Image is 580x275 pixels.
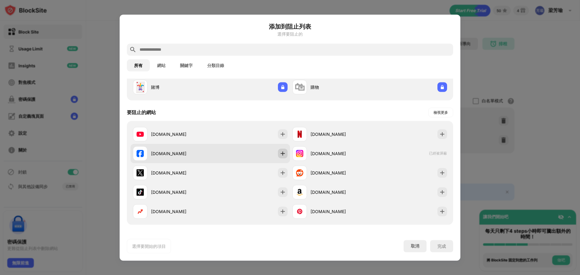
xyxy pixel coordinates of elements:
img: favicons [137,169,144,176]
button: 網站 [150,59,173,71]
img: favicons [296,130,303,138]
div: [DOMAIN_NAME] [311,131,370,137]
img: favicons [296,208,303,215]
img: favicons [296,169,303,176]
div: [DOMAIN_NAME] [151,150,210,157]
div: 檢視更多 [433,109,448,115]
button: 關鍵字 [173,59,200,71]
div: [DOMAIN_NAME] [311,208,370,215]
div: [DOMAIN_NAME] [311,189,370,195]
h6: 添加到阻止列表 [127,22,453,31]
button: 分類目錄 [200,59,231,71]
button: 所有 [127,59,150,71]
img: favicons [137,150,144,157]
img: favicons [137,208,144,215]
div: [DOMAIN_NAME] [151,131,210,137]
img: favicons [137,188,144,196]
img: favicons [296,188,303,196]
div: 購物 [311,84,370,90]
div: 選擇要阻止的 [127,31,453,36]
div: [DOMAIN_NAME] [151,170,210,176]
img: favicons [137,130,144,138]
div: 選擇要開始的項目 [132,243,166,249]
img: search.svg [129,46,137,53]
div: 取消 [411,243,419,249]
div: 🃏 [134,81,147,93]
div: 要阻止的網站 [127,109,156,116]
div: [DOMAIN_NAME] [151,189,210,195]
div: [DOMAIN_NAME] [311,170,370,176]
div: 賭博 [151,84,210,90]
span: 已經被屏蔽 [429,151,447,156]
img: favicons [296,150,303,157]
div: 完成 [437,244,446,248]
div: 🛍 [295,81,305,93]
div: [DOMAIN_NAME] [151,208,210,215]
div: [DOMAIN_NAME] [311,150,370,157]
